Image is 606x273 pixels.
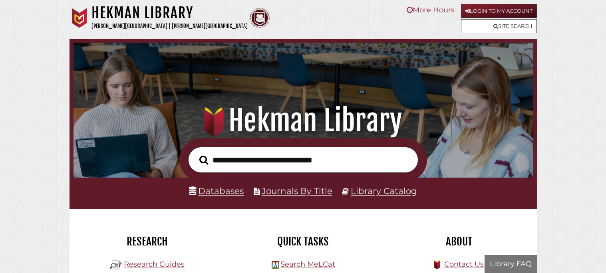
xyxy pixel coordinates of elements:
[461,19,537,33] a: Site Search
[272,261,279,269] img: Hekman Library Logo
[250,8,270,28] img: Calvin Theological Seminary
[351,186,417,196] a: Library Catalog
[110,259,122,271] img: Hekman Library Logo
[387,235,531,248] h2: About
[280,260,335,269] a: Search MeLCat
[189,186,244,196] a: Databases
[444,260,484,269] a: Contact Us
[124,260,185,269] a: Research Guides
[407,6,455,14] a: More Hours
[70,8,89,28] img: Calvin University
[461,4,537,18] a: Login to My Account
[195,153,213,167] button: Search
[76,235,219,248] h2: Research
[91,22,248,31] p: [PERSON_NAME][GEOGRAPHIC_DATA] | [PERSON_NAME][GEOGRAPHIC_DATA]
[262,186,332,196] a: Journals By Title
[82,103,524,138] h1: Hekman Library
[199,155,209,164] i: Search
[91,4,248,22] h1: Hekman Library
[231,235,375,248] h2: Quick Tasks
